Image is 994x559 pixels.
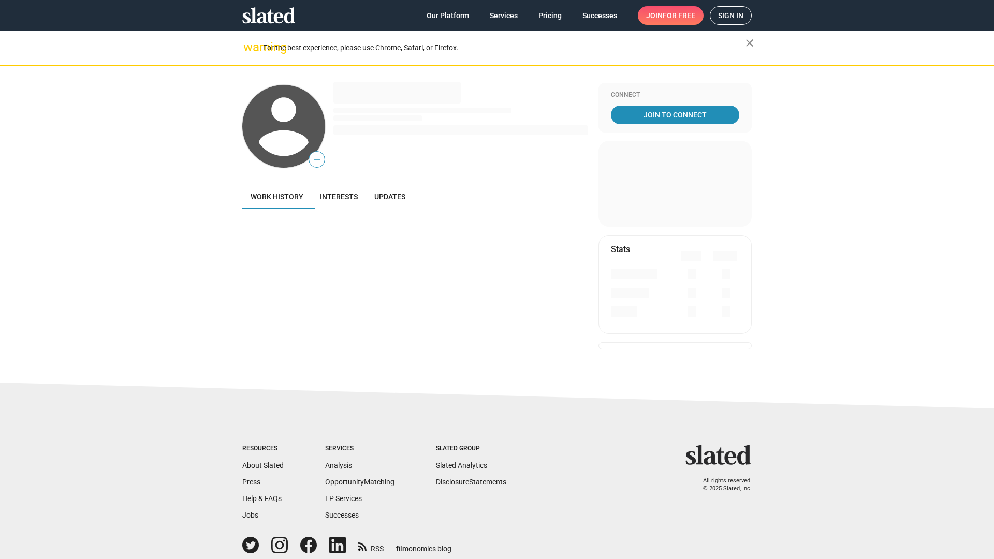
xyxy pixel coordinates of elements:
span: for free [663,6,695,25]
a: Updates [366,184,414,209]
span: Our Platform [427,6,469,25]
a: Join To Connect [611,106,739,124]
p: All rights reserved. © 2025 Slated, Inc. [692,477,752,492]
div: Resources [242,445,284,453]
mat-icon: close [743,37,756,49]
mat-icon: warning [243,41,256,53]
span: film [396,545,408,553]
div: Connect [611,91,739,99]
span: Join To Connect [613,106,737,124]
a: Press [242,478,260,486]
a: Successes [325,511,359,519]
a: Services [481,6,526,25]
a: Work history [242,184,312,209]
span: Interests [320,193,358,201]
a: Interests [312,184,366,209]
a: Pricing [530,6,570,25]
a: Help & FAQs [242,494,282,503]
a: Slated Analytics [436,461,487,469]
a: EP Services [325,494,362,503]
a: Successes [574,6,625,25]
a: DisclosureStatements [436,478,506,486]
span: Successes [582,6,617,25]
a: About Slated [242,461,284,469]
mat-card-title: Stats [611,244,630,255]
div: For the best experience, please use Chrome, Safari, or Firefox. [263,41,745,55]
span: Pricing [538,6,562,25]
a: RSS [358,538,384,554]
span: — [309,153,325,167]
a: Our Platform [418,6,477,25]
a: OpportunityMatching [325,478,394,486]
span: Services [490,6,518,25]
a: Joinfor free [638,6,704,25]
span: Work history [251,193,303,201]
div: Slated Group [436,445,506,453]
a: Analysis [325,461,352,469]
a: filmonomics blog [396,536,451,554]
a: Sign in [710,6,752,25]
span: Join [646,6,695,25]
a: Jobs [242,511,258,519]
span: Updates [374,193,405,201]
div: Services [325,445,394,453]
span: Sign in [718,7,743,24]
